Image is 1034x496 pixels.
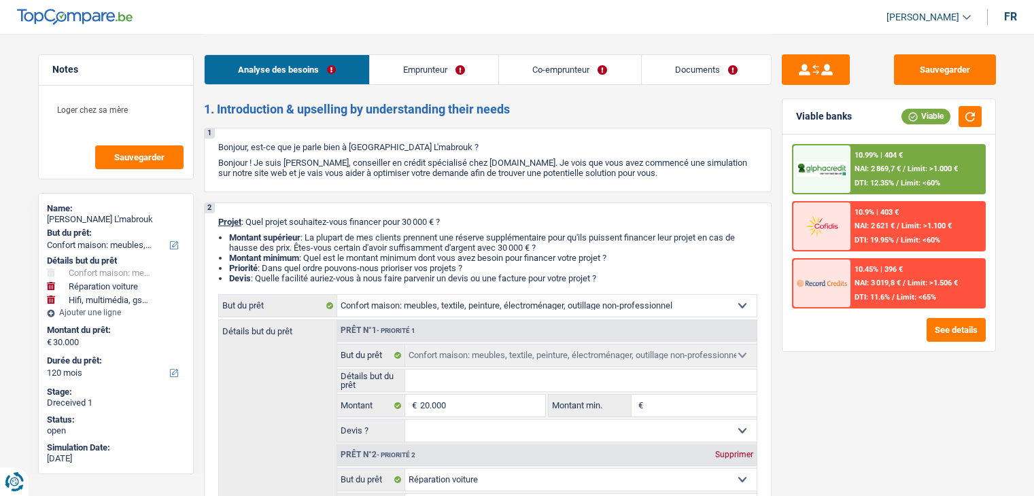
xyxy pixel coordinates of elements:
p: Bonjour ! Je suis [PERSON_NAME], conseiller en crédit spécialisé chez [DOMAIN_NAME]. Je vois que ... [218,158,757,178]
img: Cofidis [797,213,847,238]
div: fr [1004,10,1017,23]
strong: Montant minimum [229,253,299,263]
span: / [896,179,899,188]
a: [PERSON_NAME] [876,6,971,29]
a: Documents [642,55,771,84]
span: / [892,293,895,302]
span: Limit: >1.506 € [908,279,958,287]
div: Status: [47,414,185,425]
span: Limit: >1.100 € [901,222,952,230]
span: € [632,395,647,417]
span: / [897,222,899,230]
div: Dreceived 1 [47,397,185,408]
img: TopCompare Logo [17,9,133,25]
label: But du prêt: [47,228,182,238]
span: € [47,337,52,348]
div: 10.99% | 404 € [855,151,903,160]
span: / [903,164,906,173]
label: But du prêt [337,344,406,366]
a: Emprunteur [370,55,498,84]
div: Supprimer [712,450,757,459]
div: Détails but du prêt [47,255,185,266]
strong: Priorité [229,263,258,273]
span: DTI: 12.35% [855,179,894,188]
h5: Notes [52,64,179,75]
div: 10.45% | 396 € [855,265,903,274]
label: Détails but du prêt [337,370,406,391]
label: Durée du prêt: [47,355,182,366]
span: Limit: >1.000 € [908,164,958,173]
p: Bonjour, est-ce que je parle bien à [GEOGRAPHIC_DATA] L'mabrouk ? [218,142,757,152]
span: Limit: <65% [897,293,936,302]
div: open [47,425,185,436]
label: Montant min. [549,395,632,417]
label: Détails but du prêt [219,320,337,336]
span: Limit: <60% [901,236,940,245]
div: Prêt n°2 [337,450,419,459]
span: DTI: 19.95% [855,236,894,245]
li: : Dans quel ordre pouvons-nous prioriser vos projets ? [229,263,757,273]
span: NAI: 2 869,7 € [855,164,901,173]
span: - Priorité 1 [377,327,415,334]
li: : Quelle facilité auriez-vous à nous faire parvenir un devis ou une facture pour votre projet ? [229,273,757,283]
button: Sauvegarder [95,145,184,169]
h2: 1. Introduction & upselling by understanding their needs [204,102,772,117]
label: Montant [337,395,406,417]
span: / [896,236,899,245]
span: Limit: <60% [901,179,940,188]
div: Viable banks [796,111,852,122]
li: : La plupart de mes clients prennent une réserve supplémentaire pour qu'ils puissent financer leu... [229,232,757,253]
div: Stage: [47,387,185,397]
img: AlphaCredit [797,162,847,177]
span: [PERSON_NAME] [886,12,959,23]
span: DTI: 11.6% [855,293,890,302]
div: Name: [47,203,185,214]
div: Ajouter une ligne [47,308,185,317]
span: Projet [218,217,241,227]
label: Devis ? [337,420,406,442]
span: Sauvegarder [114,153,165,162]
button: Sauvegarder [894,54,996,85]
div: 10.9% | 403 € [855,208,899,217]
button: See details [927,318,986,342]
span: Devis [229,273,251,283]
div: Simulation Date: [47,442,185,453]
li: : Quel est le montant minimum dont vous avez besoin pour financer votre projet ? [229,253,757,263]
img: Record Credits [797,270,847,296]
div: 2 [205,203,215,213]
span: NAI: 3 019,8 € [855,279,901,287]
a: Analyse des besoins [205,55,369,84]
label: But du prêt [219,295,337,317]
div: Prêt n°1 [337,326,419,335]
label: But du prêt [337,469,406,491]
span: / [903,279,906,287]
label: Montant du prêt: [47,325,182,336]
div: [PERSON_NAME] L'mabrouk [47,214,185,225]
span: € [405,395,420,417]
a: Co-emprunteur [499,55,640,84]
div: [DATE] [47,453,185,464]
strong: Montant supérieur [229,232,300,243]
span: - Priorité 2 [377,451,415,459]
p: : Quel projet souhaitez-vous financer pour 30 000 € ? [218,217,757,227]
span: NAI: 2 621 € [855,222,895,230]
div: 1 [205,128,215,139]
div: Viable [901,109,950,124]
